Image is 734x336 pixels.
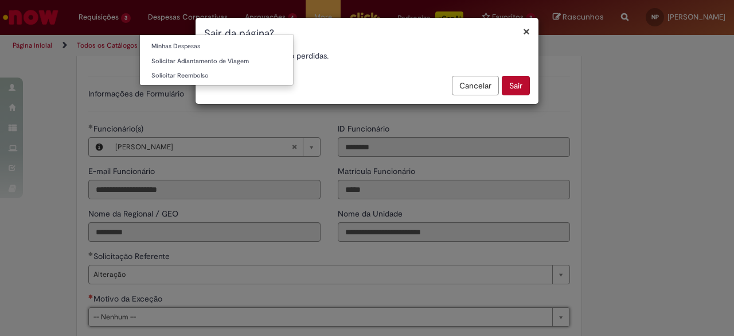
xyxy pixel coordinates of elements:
a: Solicitar Reembolso [140,69,293,82]
a: Minhas Despesas [140,40,293,53]
button: Fechar modal [523,25,530,37]
button: Sair [502,76,530,95]
ul: Despesas Corporativas [139,34,294,86]
p: As mudanças feitas serão perdidas. [204,50,530,61]
a: Solicitar Adiantamento de Viagem [140,55,293,68]
button: Cancelar [452,76,499,95]
h1: Sair da página? [204,26,530,41]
